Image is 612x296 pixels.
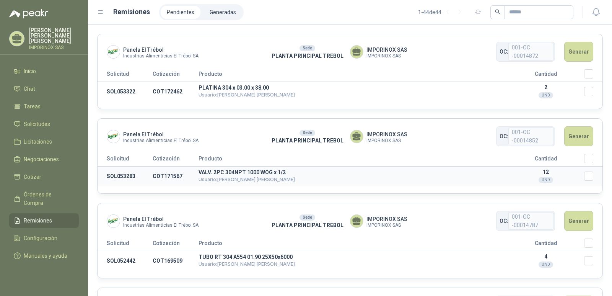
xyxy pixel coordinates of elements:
[366,223,407,227] span: IMPORINOX SAS
[24,120,50,128] span: Solicitudes
[584,239,602,251] th: Seleccionar/deseleccionar
[366,54,407,58] span: IMPORINOX SAS
[584,167,602,186] td: Seleccionar/deseleccionar
[24,173,41,181] span: Cotizar
[199,154,508,167] th: Producto
[265,221,350,229] p: PLANTA PRINCIPAL TREBOL
[98,154,153,167] th: Solicitud
[199,69,508,82] th: Producto
[29,45,79,50] p: IMPORINOX SAS
[153,239,199,251] th: Cotización
[199,254,508,260] p: TUBO RT 304 A554 01.90 25X50x6000
[508,239,584,251] th: Cantidad
[24,102,41,111] span: Tareas
[199,170,508,175] p: VALV. 2PC 304NPT 1000 WOG x 1/2
[508,69,584,82] th: Cantidad
[265,52,350,60] p: PLANTA PRINCIPAL TREBOL
[508,154,584,167] th: Cantidad
[98,82,153,101] td: SOL053322
[24,155,59,164] span: Negociaciones
[299,214,315,221] div: Sede
[9,231,79,245] a: Configuración
[584,251,602,271] td: Seleccionar/deseleccionar
[508,169,584,175] p: 12
[199,177,295,182] span: Usuario: [PERSON_NAME] [PERSON_NAME]
[564,42,593,62] button: Generar
[366,46,407,54] span: IMPORINOX SAS
[9,213,79,228] a: Remisiones
[123,139,199,143] span: Industrias Alimenticias El Trébol SA
[24,234,57,242] span: Configuración
[24,67,36,75] span: Inicio
[98,239,153,251] th: Solicitud
[539,92,553,98] div: UND
[24,190,72,207] span: Órdenes de Compra
[199,261,295,267] span: Usuario: [PERSON_NAME] [PERSON_NAME]
[508,212,554,230] span: 001-OC -00014787
[508,128,554,145] span: 001-OC -00014852
[9,9,48,18] img: Logo peakr
[24,85,35,93] span: Chat
[500,132,508,141] span: OC:
[24,216,52,225] span: Remisiones
[29,28,79,44] p: [PERSON_NAME] [PERSON_NAME] [PERSON_NAME]
[500,47,508,56] span: OC:
[584,69,602,82] th: Seleccionar/deseleccionar
[9,117,79,131] a: Solicitudes
[107,215,120,227] img: Company Logo
[199,85,508,90] p: PLATINA 304 x 03.00 x 38.00
[98,167,153,186] td: SOL053283
[161,6,200,19] a: Pendientes
[98,251,153,271] td: SOL052442
[203,6,242,19] a: Generadas
[199,239,508,251] th: Producto
[9,134,79,149] a: Licitaciones
[366,215,407,223] span: IMPORINOX SAS
[123,46,199,54] span: Panela El Trébol
[418,6,466,18] div: 1 - 44 de 44
[9,170,79,184] a: Cotizar
[9,64,79,78] a: Inicio
[508,43,554,61] span: 001-OC -00014872
[24,137,52,146] span: Licitaciones
[9,152,79,167] a: Negociaciones
[9,249,79,263] a: Manuales y ayuda
[539,262,553,268] div: UND
[153,154,199,167] th: Cotización
[299,130,315,136] div: Sede
[508,253,584,260] p: 4
[107,46,120,58] img: Company Logo
[123,130,199,139] span: Panela El Trébol
[9,99,79,114] a: Tareas
[564,126,593,146] button: Generar
[123,223,199,227] span: Industrias Alimenticias El Trébol SA
[113,7,150,17] h1: Remisiones
[539,177,553,183] div: UND
[564,211,593,231] button: Generar
[98,69,153,82] th: Solicitud
[24,252,67,260] span: Manuales y ayuda
[9,187,79,210] a: Órdenes de Compra
[500,217,508,225] span: OC:
[366,130,407,139] span: IMPORINOX SAS
[265,136,350,145] p: PLANTA PRINCIPAL TREBOL
[153,69,199,82] th: Cotización
[153,167,199,186] td: COT171567
[153,251,199,271] td: COT169509
[123,54,199,58] span: Industrias Alimenticias El Trébol SA
[508,84,584,90] p: 2
[495,9,500,15] span: search
[366,139,407,143] span: IMPORINOX SAS
[199,92,295,98] span: Usuario: [PERSON_NAME] [PERSON_NAME]
[123,215,199,223] span: Panela El Trébol
[584,82,602,101] td: Seleccionar/deseleccionar
[107,130,120,143] img: Company Logo
[9,82,79,96] a: Chat
[299,45,315,51] div: Sede
[584,154,602,167] th: Seleccionar/deseleccionar
[153,82,199,101] td: COT172462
